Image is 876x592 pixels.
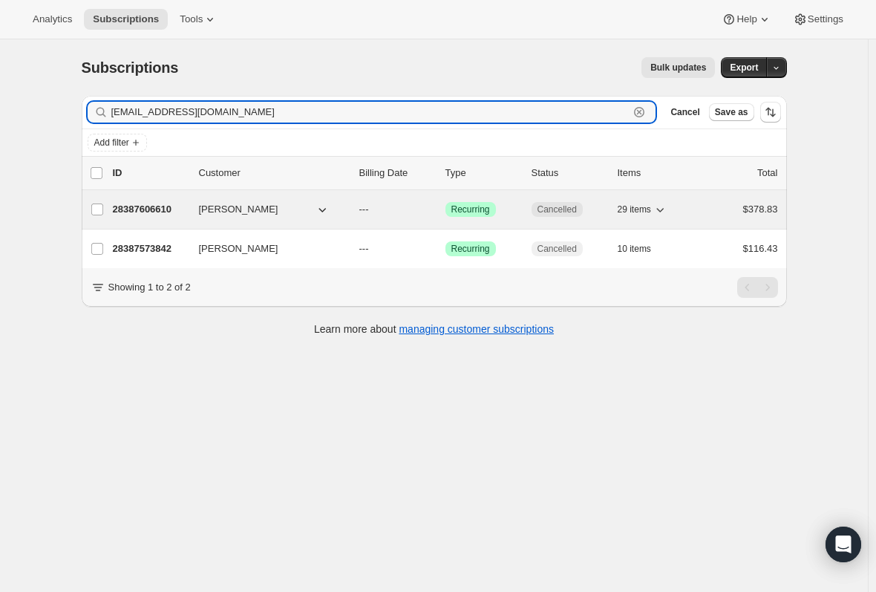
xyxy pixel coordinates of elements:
[113,199,778,220] div: 28387606610[PERSON_NAME]---SuccessRecurringCancelled29 items$378.83
[93,13,159,25] span: Subscriptions
[537,204,577,215] span: Cancelled
[721,57,767,78] button: Export
[111,102,630,123] input: Filter subscribers
[108,280,191,295] p: Showing 1 to 2 of 2
[199,241,278,256] span: [PERSON_NAME]
[199,202,278,217] span: [PERSON_NAME]
[171,9,226,30] button: Tools
[537,243,577,255] span: Cancelled
[33,13,72,25] span: Analytics
[618,166,692,180] div: Items
[641,57,715,78] button: Bulk updates
[532,166,606,180] p: Status
[399,323,554,335] a: managing customer subscriptions
[743,204,778,215] span: $378.83
[445,166,520,180] div: Type
[94,137,129,149] span: Add filter
[670,106,699,118] span: Cancel
[359,166,434,180] p: Billing Date
[730,62,758,74] span: Export
[314,322,554,336] p: Learn more about
[113,202,187,217] p: 28387606610
[199,166,347,180] p: Customer
[359,243,369,254] span: ---
[113,241,187,256] p: 28387573842
[451,204,490,215] span: Recurring
[650,62,706,74] span: Bulk updates
[632,105,647,120] button: Clear
[451,243,490,255] span: Recurring
[88,134,147,152] button: Add filter
[743,243,778,254] span: $116.43
[359,204,369,215] span: ---
[618,238,667,259] button: 10 items
[190,237,339,261] button: [PERSON_NAME]
[82,59,179,76] span: Subscriptions
[715,106,748,118] span: Save as
[190,198,339,221] button: [PERSON_NAME]
[713,9,780,30] button: Help
[113,166,778,180] div: IDCustomerBilling DateTypeStatusItemsTotal
[808,13,843,25] span: Settings
[84,9,168,30] button: Subscriptions
[618,204,651,215] span: 29 items
[760,102,781,123] button: Sort the results
[757,166,777,180] p: Total
[784,9,852,30] button: Settings
[826,527,861,562] div: Open Intercom Messenger
[24,9,81,30] button: Analytics
[113,166,187,180] p: ID
[664,103,705,121] button: Cancel
[180,13,203,25] span: Tools
[709,103,754,121] button: Save as
[618,199,667,220] button: 29 items
[737,277,778,298] nav: Pagination
[113,238,778,259] div: 28387573842[PERSON_NAME]---SuccessRecurringCancelled10 items$116.43
[618,243,651,255] span: 10 items
[736,13,756,25] span: Help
